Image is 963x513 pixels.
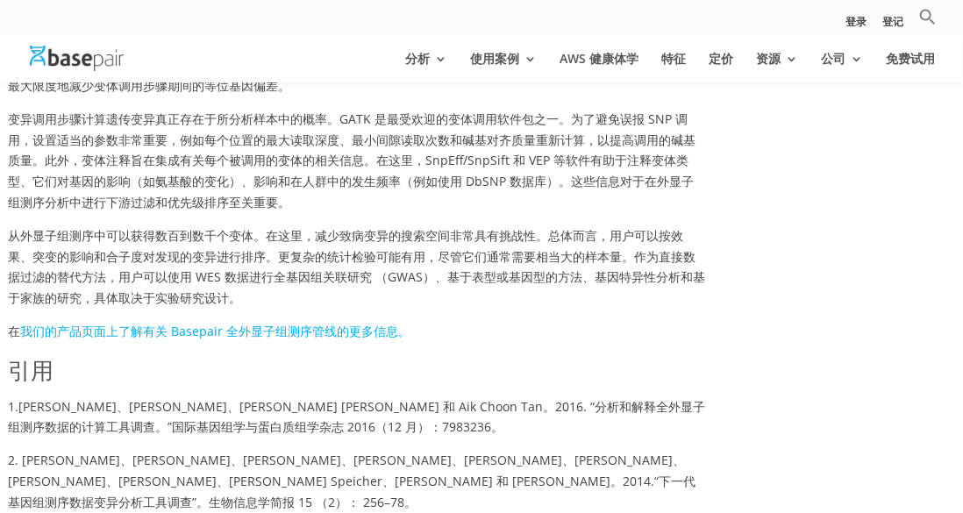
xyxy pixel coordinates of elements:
[8,396,705,451] p: 1.
[8,354,705,396] h2: 引用
[30,46,124,71] img: 碱基对
[661,53,686,82] a: 特征
[8,227,705,306] span: 从外显子组测序中可以获得数百到数千个变体。在这里，减少致病变异的搜索空间非常具有挑战性。总体而言，用户可以按效果、突变的影响和合子度对发现的变异进行排序。更复杂的统计检验可能有用，尽管它们通常需...
[845,17,867,35] a: 登录
[8,323,410,339] span: 在
[20,323,410,339] a: 我们的产品页面上了解有关 Basepair 全外显子组测序管线的更多信息。
[8,110,695,210] span: 变异调用步骤计算遗传变异真正存在于所分析样本中的概率。GATK 是最受欢迎的变体调用软件包之一。为了避免误报 SNP 调用，设置适当的参数非常重要，例如每个位置的最大读取深度、最小间隙读取次数和...
[756,53,798,82] a: 资源
[626,387,942,492] iframe: Drift Widget Chat Controller
[919,8,937,35] a: 搜索图标链接
[886,53,935,82] a: 免费试用
[560,53,638,82] a: AWS 健康体学
[919,8,937,25] svg: 搜索
[882,17,903,35] a: 登记
[8,398,705,436] span: [PERSON_NAME]、[PERSON_NAME]、[PERSON_NAME] [PERSON_NAME] 和 Aik Choon Tan。2016. “分析和解释全外显子组测序数据的计算工...
[8,452,695,510] span: 2. [PERSON_NAME]、[PERSON_NAME]、[PERSON_NAME]、[PERSON_NAME]、[PERSON_NAME]、[PERSON_NAME]、[PERSON_NA...
[405,53,447,82] a: 分析
[709,53,733,82] a: 定价
[821,53,863,82] a: 公司
[470,53,537,82] a: 使用案例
